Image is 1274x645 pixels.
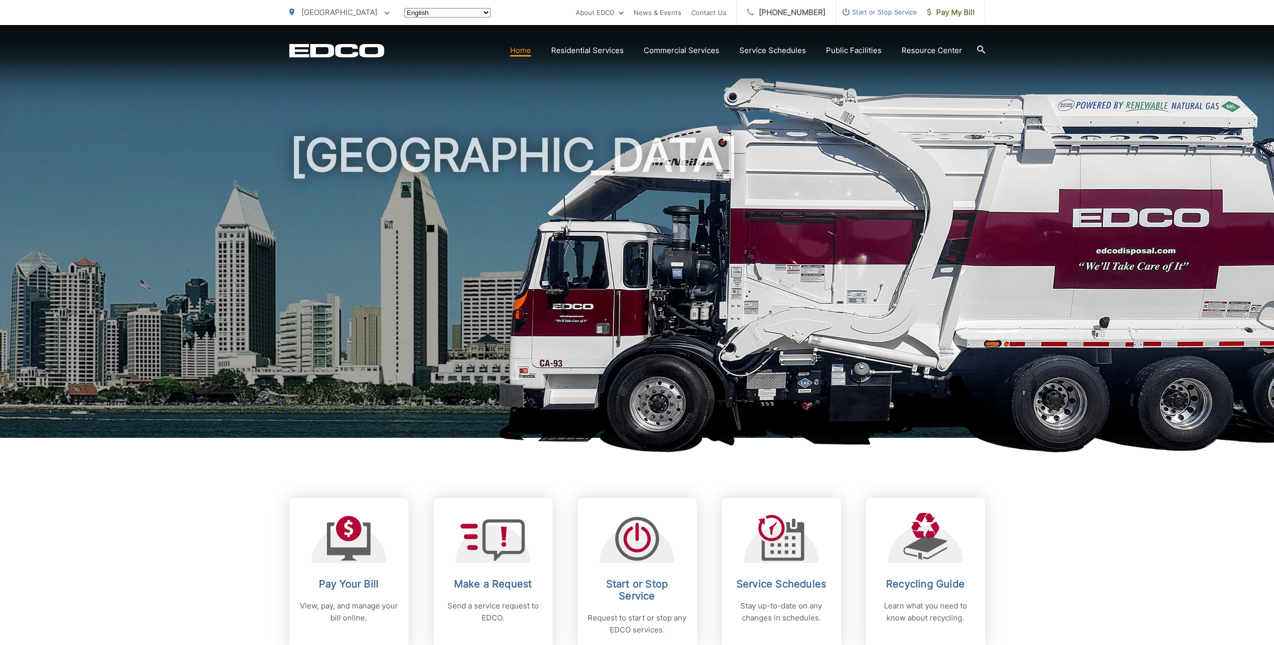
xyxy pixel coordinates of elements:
[444,600,543,624] p: Send a service request to EDCO.
[289,130,985,447] h1: [GEOGRAPHIC_DATA]
[739,45,806,57] a: Service Schedules
[588,612,687,636] p: Request to start or stop any EDCO services.
[644,45,719,57] a: Commercial Services
[299,600,398,624] p: View, pay, and manage your bill online.
[510,45,531,57] a: Home
[732,578,831,590] h2: Service Schedules
[691,7,726,19] a: Contact Us
[826,45,882,57] a: Public Facilities
[289,44,384,58] a: EDCD logo. Return to the homepage.
[444,578,543,590] h2: Make a Request
[876,600,975,624] p: Learn what you need to know about recycling.
[576,7,624,19] a: About EDCO
[876,578,975,590] h2: Recycling Guide
[551,45,624,57] a: Residential Services
[404,8,491,18] select: Select a language
[927,7,975,19] span: Pay My Bill
[299,578,398,590] h2: Pay Your Bill
[634,7,681,19] a: News & Events
[588,578,687,602] h2: Start or Stop Service
[732,600,831,624] p: Stay up-to-date on any changes in schedules.
[301,8,377,17] span: [GEOGRAPHIC_DATA]
[902,45,962,57] a: Resource Center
